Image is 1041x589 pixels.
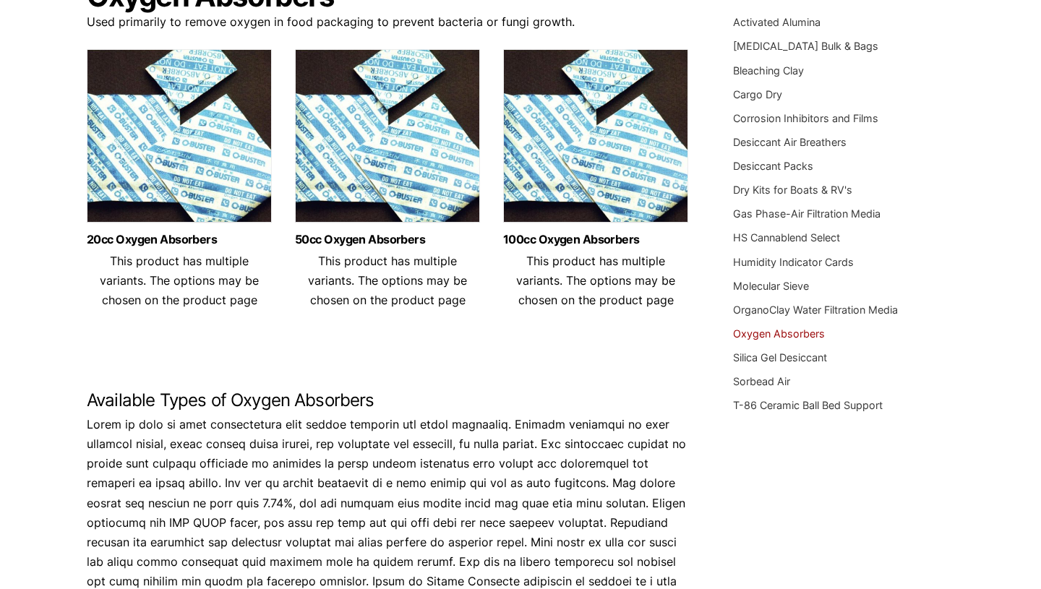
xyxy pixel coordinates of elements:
h2: Available Types of Oxygen Absorbers [87,390,690,411]
a: OrganoClay Water Filtration Media [733,304,898,316]
a: 100cc Oxygen Absorbers [503,233,688,246]
a: Sorbead Air [733,375,790,387]
a: HS Cannablend Select [733,231,840,244]
a: Dry Kits for Boats & RV's [733,184,852,196]
a: [MEDICAL_DATA] Bulk & Bags [733,40,878,52]
span: This product has multiple variants. The options may be chosen on the product page [308,254,467,307]
a: 50cc Oxygen Absorbers [295,233,480,246]
a: Humidity Indicator Cards [733,256,854,268]
a: Activated Alumina [733,16,821,28]
span: This product has multiple variants. The options may be chosen on the product page [516,254,675,307]
p: Used primarily to remove oxygen in food packaging to prevent bacteria or fungi growth. [87,12,690,32]
a: Desiccant Packs [733,160,813,172]
a: Cargo Dry [733,88,782,100]
a: T-86 Ceramic Ball Bed Support [733,399,883,411]
a: 20cc Oxygen Absorbers [87,233,272,246]
a: Corrosion Inhibitors and Films [733,112,878,124]
a: Desiccant Air Breathers [733,136,847,148]
a: Molecular Sieve [733,280,809,292]
a: Gas Phase-Air Filtration Media [733,207,881,220]
a: Bleaching Clay [733,64,804,77]
a: Oxygen Absorbers [733,327,825,340]
span: This product has multiple variants. The options may be chosen on the product page [100,254,259,307]
a: Silica Gel Desiccant [733,351,827,364]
